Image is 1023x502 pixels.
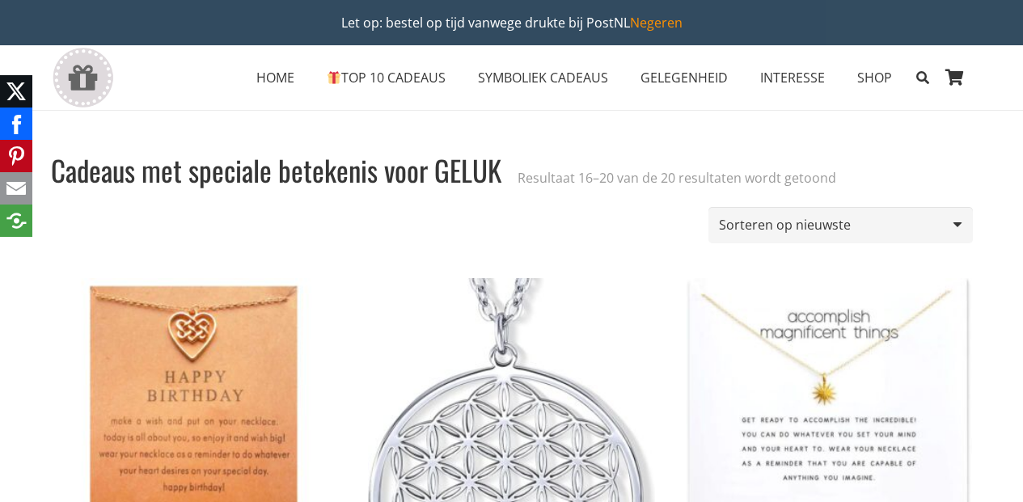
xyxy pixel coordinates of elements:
span: SHOP [857,69,892,86]
a: HOMEHOME Menu [240,57,311,98]
a: GELEGENHEIDGELEGENHEID Menu [624,57,744,98]
img: 🎁 [328,71,340,84]
a: Winkelwagen [937,45,973,110]
a: Zoeken [908,57,936,98]
span: INTERESSE [760,69,825,86]
span: TOP 10 CADEAUS [327,69,446,86]
a: SHOPSHOP Menu [841,57,908,98]
span: HOME [256,69,294,86]
h1: Cadeaus met speciale betekenis voor GELUK [51,152,501,188]
a: 🎁TOP 10 CADEAUS🎁 TOP 10 CADEAUS Menu [311,57,462,98]
p: Resultaat 16–20 van de 20 resultaten wordt getoond [518,168,836,188]
span: SYMBOLIEK CADEAUS [478,69,608,86]
span: GELEGENHEID [640,69,728,86]
a: Negeren [630,14,683,32]
select: Winkelbestelling [708,207,972,243]
a: INTERESSEINTERESSE Menu [744,57,841,98]
a: gift-box-icon-grey-inspirerendwinkelen [51,48,115,108]
a: SYMBOLIEK CADEAUSSYMBOLIEK CADEAUS Menu [462,57,624,98]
